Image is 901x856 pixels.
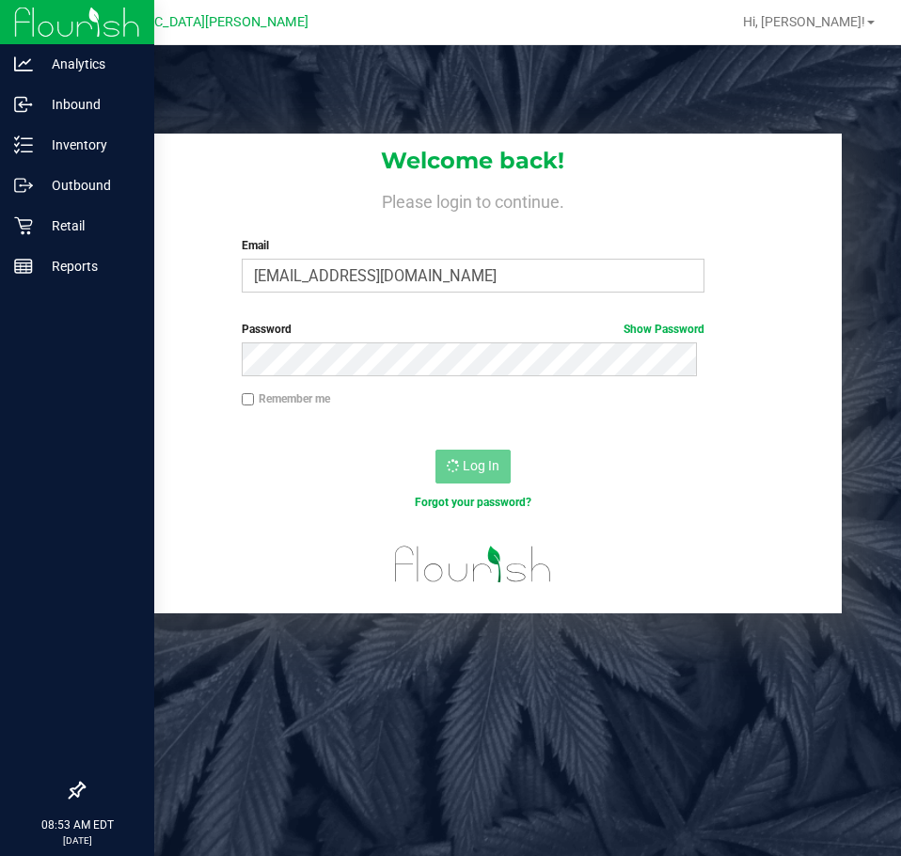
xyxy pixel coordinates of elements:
p: Retail [33,214,146,237]
p: Inventory [33,134,146,156]
p: 08:53 AM EDT [8,816,146,833]
label: Remember me [242,390,330,407]
img: flourish_logo.svg [381,531,565,598]
p: Analytics [33,53,146,75]
inline-svg: Inventory [14,135,33,154]
span: Log In [463,458,499,473]
inline-svg: Reports [14,257,33,276]
inline-svg: Outbound [14,176,33,195]
a: Show Password [624,323,704,336]
span: Password [242,323,292,336]
p: Inbound [33,93,146,116]
button: Log In [435,450,511,483]
h1: Welcome back! [104,149,841,173]
label: Email [242,237,704,254]
a: Forgot your password? [415,496,531,509]
p: Reports [33,255,146,277]
input: Remember me [242,393,255,406]
inline-svg: Analytics [14,55,33,73]
inline-svg: Inbound [14,95,33,114]
span: [GEOGRAPHIC_DATA][PERSON_NAME] [76,14,308,30]
span: Hi, [PERSON_NAME]! [743,14,865,29]
h4: Please login to continue. [104,188,841,211]
inline-svg: Retail [14,216,33,235]
p: [DATE] [8,833,146,848]
p: Outbound [33,174,146,197]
